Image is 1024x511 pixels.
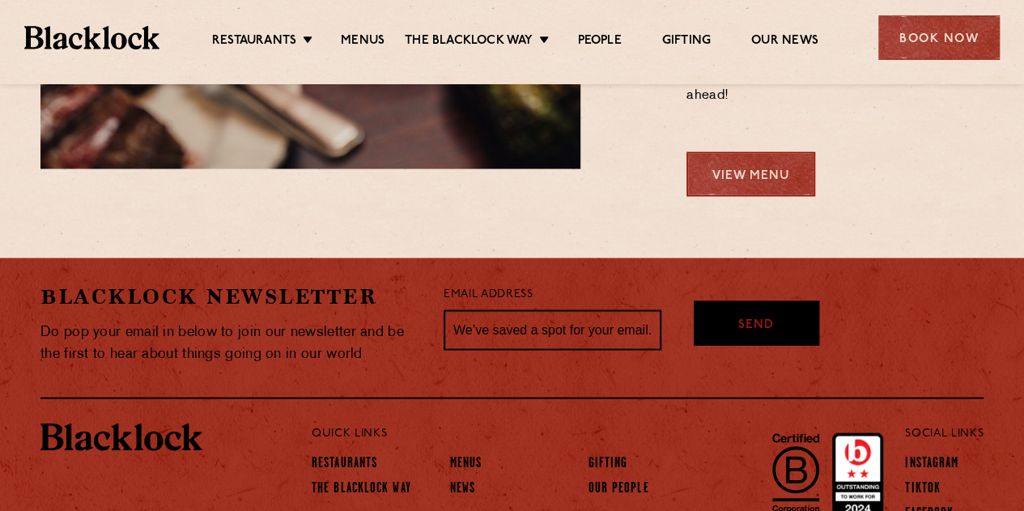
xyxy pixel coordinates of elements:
[662,33,711,51] a: Gifting
[212,33,296,51] a: Restaurants
[905,456,958,474] a: Instagram
[686,152,815,197] a: View Menu
[450,456,482,474] a: Menus
[588,456,627,474] a: Gifting
[450,481,475,499] a: News
[751,33,818,51] a: Our News
[905,481,941,499] a: TikTok
[40,424,202,451] img: BL_Textured_Logo-footer-cropped.svg
[312,481,411,499] a: The Blacklock Way
[40,283,419,311] h2: Blacklock Newsletter
[312,456,377,474] a: Restaurants
[686,63,984,107] li: [DATE] - Back and ready for a cracking year ahead!
[878,15,1000,60] div: Book Now
[905,424,984,445] p: Social Links
[312,424,852,445] p: Quick Links
[405,33,533,51] a: The Blacklock Way
[577,33,621,51] a: People
[588,481,648,499] a: Our People
[444,286,533,304] label: Email Address
[444,310,661,351] input: We’ve saved a spot for your email...
[341,33,385,51] a: Menus
[24,26,159,49] img: BL_Textured_Logo-footer-cropped.svg
[738,317,774,335] span: Send
[40,322,419,365] p: Do pop your email in below to join our newsletter and be the first to hear about things going on ...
